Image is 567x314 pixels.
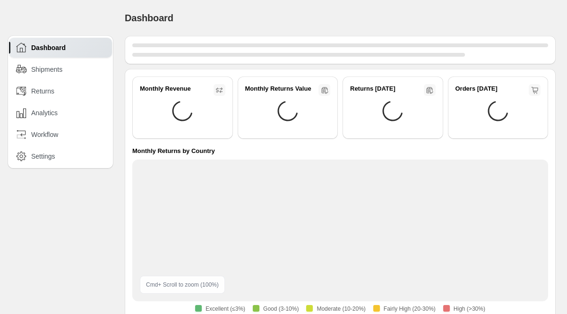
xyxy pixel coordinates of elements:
[140,276,225,294] div: Cmd + Scroll to zoom ( 100 %)
[31,108,58,118] span: Analytics
[31,152,55,161] span: Settings
[245,84,311,93] h2: Monthly Returns Value
[206,305,245,313] span: Excellent (≤3%)
[140,84,191,93] h2: Monthly Revenue
[455,84,498,93] h2: Orders [DATE]
[125,13,173,23] span: Dashboard
[350,84,395,93] h2: Returns [DATE]
[31,43,66,52] span: Dashboard
[384,305,436,313] span: Fairly High (20-30%)
[31,65,62,74] span: Shipments
[263,305,299,313] span: Good (3-10%)
[454,305,485,313] span: High (>30%)
[31,130,58,139] span: Workflow
[317,305,365,313] span: Moderate (10-20%)
[31,86,54,96] span: Returns
[132,146,215,156] h4: Monthly Returns by Country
